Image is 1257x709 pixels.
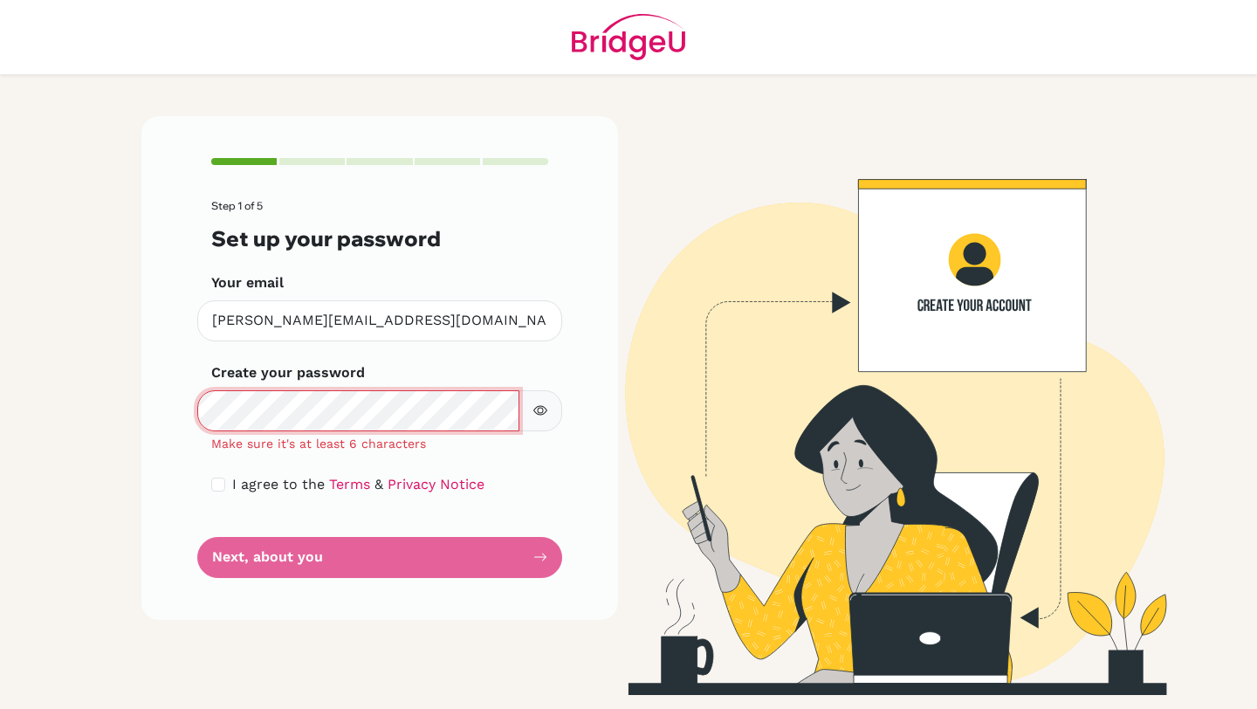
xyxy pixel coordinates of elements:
label: Create your password [211,362,365,383]
h3: Set up your password [211,226,548,251]
a: Terms [329,476,370,492]
div: Make sure it's at least 6 characters [197,435,562,453]
label: Your email [211,272,284,293]
span: Step 1 of 5 [211,199,263,212]
a: Privacy Notice [388,476,484,492]
input: Insert your email* [197,300,562,341]
span: I agree to the [232,476,325,492]
span: & [374,476,383,492]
